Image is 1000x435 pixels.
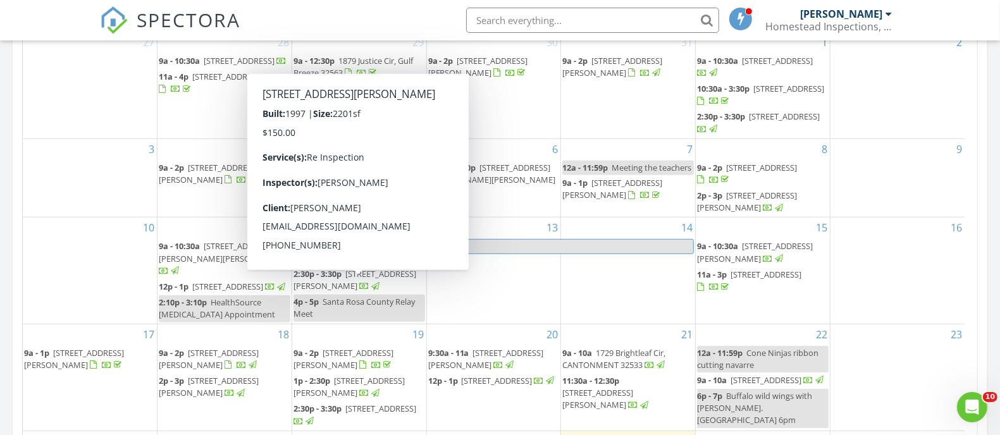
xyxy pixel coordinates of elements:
span: [STREET_ADDRESS][PERSON_NAME] [428,347,544,371]
a: 10:30a - 3:30p [STREET_ADDRESS] [697,83,824,106]
span: Off Doc Appt 12pm Wali Wellness [293,240,417,264]
a: Go to August 14, 2025 [679,217,695,238]
span: Buffalo wild wings with [PERSON_NAME]. [GEOGRAPHIC_DATA] 6pm [697,390,812,426]
td: Go to July 27, 2025 [23,32,157,139]
a: SPECTORA [100,17,240,44]
span: 9a - 10:30a [159,55,200,66]
a: Go to August 1, 2025 [819,32,830,52]
a: Go to August 9, 2025 [954,139,965,159]
td: Go to August 23, 2025 [830,324,965,431]
span: [STREET_ADDRESS] [731,374,801,386]
a: 10a - 11a [STREET_ADDRESS] [293,188,425,216]
span: 1729 Brightleaf Cir, CANTONMENT 32533 [562,347,665,371]
a: 1p - 2:30p [STREET_ADDRESS][PERSON_NAME] [293,374,425,401]
span: [STREET_ADDRESS][PERSON_NAME] [428,55,528,78]
a: Go to August 2, 2025 [954,32,965,52]
a: 9a - 1p [STREET_ADDRESS][PERSON_NAME] [24,347,124,371]
a: Go to August 11, 2025 [275,217,292,238]
span: 2:30p - 3:30p [293,403,342,414]
span: 1p - 2:30p [293,375,330,386]
a: 9a - 2p [STREET_ADDRESS][PERSON_NAME] [428,55,528,78]
input: Search everything... [466,8,719,33]
span: 9a - 2p [159,162,184,173]
a: 9a - 2p [STREET_ADDRESS][PERSON_NAME] [562,54,694,81]
span: [STREET_ADDRESS] [749,111,820,122]
a: 9a - 10a [STREET_ADDRESS] [697,374,825,386]
a: 9a - 2p [STREET_ADDRESS][PERSON_NAME] [562,55,662,78]
span: 9:30a - 2:30p [428,162,476,173]
td: Go to August 15, 2025 [696,217,830,324]
span: [STREET_ADDRESS][PERSON_NAME][PERSON_NAME] [428,162,556,185]
a: 9a - 2p [STREET_ADDRESS][PERSON_NAME] [159,347,259,371]
span: 6p - 7p [697,390,722,401]
a: Go to August 5, 2025 [416,139,426,159]
td: Go to August 8, 2025 [696,138,830,217]
span: [STREET_ADDRESS][PERSON_NAME] [562,387,633,410]
span: Off [447,240,459,252]
span: 12a - 11:59p [562,162,608,173]
a: 2:30p - 3:30p [STREET_ADDRESS] [293,401,425,429]
span: 4p - 5p [293,296,319,307]
td: Go to August 13, 2025 [426,217,561,324]
a: 11a - 4p [STREET_ADDRESS] [159,70,290,97]
td: Go to August 21, 2025 [561,324,696,431]
td: Go to August 17, 2025 [23,324,157,431]
span: SPECTORA [137,6,240,33]
a: 9a - 10a [STREET_ADDRESS][PERSON_NAME] [293,161,425,188]
div: [PERSON_NAME] [800,8,882,20]
a: Go to July 28, 2025 [275,32,292,52]
div: Homestead Inspections, LLC [765,20,892,33]
td: Go to August 14, 2025 [561,217,696,324]
td: Go to July 29, 2025 [292,32,426,139]
a: 9a - 2p [STREET_ADDRESS] [697,161,829,188]
span: 10:30a - 3:30p [697,83,750,94]
a: 11:30a - 12:30p [STREET_ADDRESS][PERSON_NAME] [562,375,650,410]
span: [STREET_ADDRESS][PERSON_NAME] [293,347,393,371]
span: 9a - 10:30a [697,240,738,252]
span: [STREET_ADDRESS][PERSON_NAME] [293,375,405,398]
td: Go to August 6, 2025 [426,138,561,217]
a: 9a - 10:30a [STREET_ADDRESS] [159,55,287,66]
a: 1p - 2:30p [STREET_ADDRESS][PERSON_NAME] [293,375,405,398]
span: 2p - 3p [159,375,184,386]
a: 9a - 2p [STREET_ADDRESS][PERSON_NAME] [428,54,560,81]
a: 9a - 1p [STREET_ADDRESS][PERSON_NAME] [24,346,156,373]
a: 9a - 1p [STREET_ADDRESS][PERSON_NAME] [562,176,694,203]
a: 10a - 11a [STREET_ADDRESS] [293,190,402,213]
a: 9a - 12:30p 1879 Justice Cir, Gulf Breeze 32563 [293,54,425,81]
a: Go to August 3, 2025 [146,139,157,159]
a: 2:30p - 3:30p [STREET_ADDRESS] [293,403,416,426]
span: [STREET_ADDRESS] [753,83,824,94]
iframe: Intercom live chat [957,392,987,422]
a: Go to August 4, 2025 [281,139,292,159]
span: [STREET_ADDRESS] [742,55,813,66]
td: Go to July 30, 2025 [426,32,561,139]
td: Go to August 16, 2025 [830,217,965,324]
a: 10:30a - 3:30p [STREET_ADDRESS] [697,82,829,109]
span: [STREET_ADDRESS][PERSON_NAME] [159,375,259,398]
a: 9a - 10a [STREET_ADDRESS][PERSON_NAME] [293,162,398,185]
a: Go to August 10, 2025 [140,217,157,238]
a: Go to August 15, 2025 [813,217,830,238]
span: Santa Rosa County Relay Meet [293,296,415,319]
a: 12p - 1p [STREET_ADDRESS] [159,279,290,295]
a: 2p - 3p [STREET_ADDRESS][PERSON_NAME] [159,374,290,401]
span: 9a - 2p [159,347,184,358]
img: The Best Home Inspection Software - Spectora [100,6,128,34]
td: Go to August 2, 2025 [830,32,965,139]
a: Go to August 22, 2025 [813,324,830,345]
a: 9a - 10:30a [STREET_ADDRESS][PERSON_NAME][PERSON_NAME] [159,239,290,279]
a: 9a - 10a 1729 Brightleaf Cir, CANTONMENT 32533 [562,347,667,371]
a: 9a - 10a [STREET_ADDRESS] [697,373,829,388]
td: Go to August 1, 2025 [696,32,830,139]
td: Go to August 9, 2025 [830,138,965,217]
span: [STREET_ADDRESS][PERSON_NAME] [159,162,259,185]
span: 9a - 10a [697,374,727,386]
span: 12p - 1p [428,375,458,386]
span: 9a - 10a [562,347,592,358]
span: [STREET_ADDRESS][PERSON_NAME] [293,162,398,185]
a: 2:30p - 3:30p [STREET_ADDRESS] [697,109,829,137]
td: Go to August 10, 2025 [23,217,157,324]
span: 9a - 2p [697,162,722,173]
td: Go to August 4, 2025 [157,138,292,217]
